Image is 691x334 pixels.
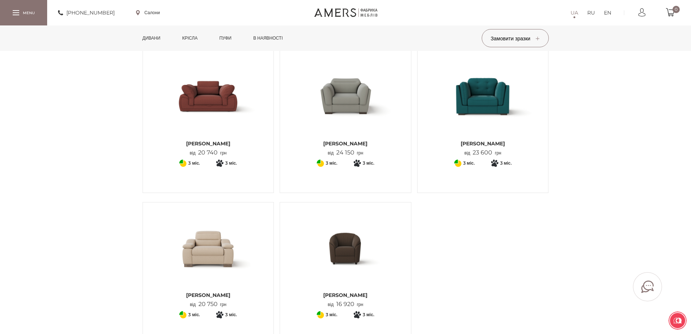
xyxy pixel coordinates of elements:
[188,159,200,168] span: 3 міс.
[225,310,237,319] span: 3 міс.
[328,149,363,156] p: від грн
[58,8,115,17] a: [PHONE_NUMBER]
[463,159,475,168] span: 3 міс.
[334,301,357,307] span: 16 920
[423,140,543,147] span: [PERSON_NAME]
[148,291,268,299] span: [PERSON_NAME]
[587,8,595,17] a: RU
[188,310,200,319] span: 3 міс.
[285,56,406,156] a: Крісло Софія [PERSON_NAME] від24 150грн
[225,159,237,168] span: 3 міс.
[196,301,220,307] span: 20 750
[470,149,495,156] span: 23 600
[500,159,512,168] span: 3 міс.
[491,35,539,42] span: Замовити зразки
[137,25,166,51] a: Дивани
[423,56,543,136] img: Крісло ЕШЛІ
[196,149,220,156] span: 20 740
[177,25,203,51] a: Крісла
[571,8,578,17] a: UA
[248,25,288,51] a: в наявності
[423,56,543,156] a: Крісло ЕШЛІ [PERSON_NAME] від23 600грн
[328,301,363,308] p: від грн
[363,159,374,168] span: 3 міс.
[148,208,268,308] a: Крісло КЕЛЛІ [PERSON_NAME] від20 750грн
[148,56,268,136] img: Крісло ДЖЕММА
[464,149,501,156] p: від грн
[190,149,227,156] p: від грн
[482,29,549,47] button: Замовити зразки
[285,140,406,147] span: [PERSON_NAME]
[334,149,357,156] span: 24 150
[326,310,337,319] span: 3 міс.
[136,9,160,16] a: Салони
[363,310,374,319] span: 3 міс.
[326,159,337,168] span: 3 міс.
[214,25,237,51] a: Пуфи
[148,56,268,156] a: Крісло ДЖЕММА [PERSON_NAME] від20 740грн
[604,8,611,17] a: EN
[148,208,268,288] img: Крісло КЕЛЛІ
[285,208,406,308] a: Крісло ДОНАТА [PERSON_NAME] від16 920грн
[285,291,406,299] span: [PERSON_NAME]
[148,140,268,147] span: [PERSON_NAME]
[673,6,680,13] span: 0
[285,56,406,136] img: Крісло Софія
[285,208,406,288] img: Крісло ДОНАТА
[190,301,226,308] p: від грн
